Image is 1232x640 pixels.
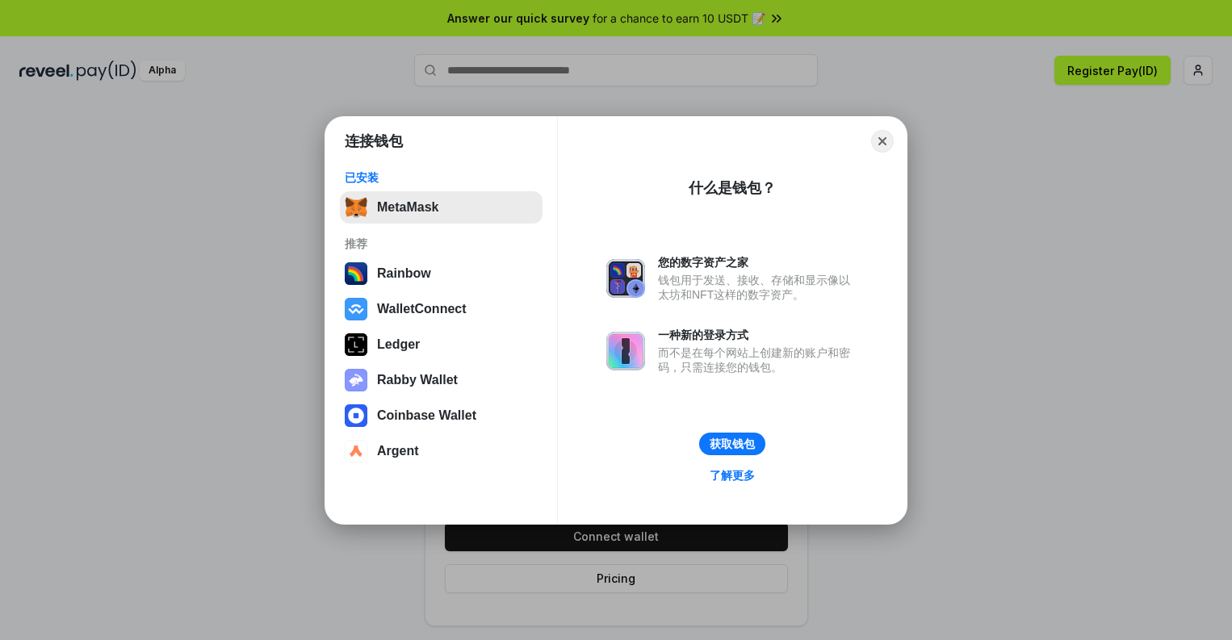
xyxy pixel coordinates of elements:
div: WalletConnect [377,302,467,316]
button: Rabby Wallet [340,364,543,396]
div: Ledger [377,337,420,352]
div: 了解更多 [710,468,755,483]
img: svg+xml,%3Csvg%20xmlns%3D%22http%3A%2F%2Fwww.w3.org%2F2000%2Fsvg%22%20fill%3D%22none%22%20viewBox... [606,259,645,298]
div: Argent [377,444,419,458]
div: 钱包用于发送、接收、存储和显示像以太坊和NFT这样的数字资产。 [658,273,858,302]
a: 了解更多 [700,465,765,486]
div: 推荐 [345,236,538,251]
h1: 连接钱包 [345,132,403,151]
div: 您的数字资产之家 [658,255,858,270]
img: svg+xml,%3Csvg%20width%3D%22120%22%20height%3D%22120%22%20viewBox%3D%220%200%20120%20120%22%20fil... [345,262,367,285]
div: Rabby Wallet [377,373,458,387]
button: 获取钱包 [699,433,765,455]
div: 而不是在每个网站上创建新的账户和密码，只需连接您的钱包。 [658,345,858,374]
button: MetaMask [340,191,543,224]
div: MetaMask [377,200,438,215]
img: svg+xml,%3Csvg%20width%3D%2228%22%20height%3D%2228%22%20viewBox%3D%220%200%2028%2028%22%20fill%3D... [345,298,367,320]
img: svg+xml,%3Csvg%20width%3D%2228%22%20height%3D%2228%22%20viewBox%3D%220%200%2028%2028%22%20fill%3D... [345,404,367,427]
div: Rainbow [377,266,431,281]
img: svg+xml,%3Csvg%20fill%3D%22none%22%20height%3D%2233%22%20viewBox%3D%220%200%2035%2033%22%20width%... [345,196,367,219]
button: Close [871,130,894,153]
img: svg+xml,%3Csvg%20xmlns%3D%22http%3A%2F%2Fwww.w3.org%2F2000%2Fsvg%22%20fill%3D%22none%22%20viewBox... [606,332,645,370]
div: 获取钱包 [710,437,755,451]
img: svg+xml,%3Csvg%20xmlns%3D%22http%3A%2F%2Fwww.w3.org%2F2000%2Fsvg%22%20fill%3D%22none%22%20viewBox... [345,369,367,391]
button: WalletConnect [340,293,543,325]
button: Coinbase Wallet [340,399,543,432]
div: 一种新的登录方式 [658,328,858,342]
button: Argent [340,435,543,467]
button: Rainbow [340,257,543,290]
div: 什么是钱包？ [689,178,776,198]
img: svg+xml,%3Csvg%20width%3D%2228%22%20height%3D%2228%22%20viewBox%3D%220%200%2028%2028%22%20fill%3D... [345,440,367,462]
div: Coinbase Wallet [377,408,476,423]
button: Ledger [340,328,543,361]
img: svg+xml,%3Csvg%20xmlns%3D%22http%3A%2F%2Fwww.w3.org%2F2000%2Fsvg%22%20width%3D%2228%22%20height%3... [345,333,367,356]
div: 已安装 [345,170,538,185]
